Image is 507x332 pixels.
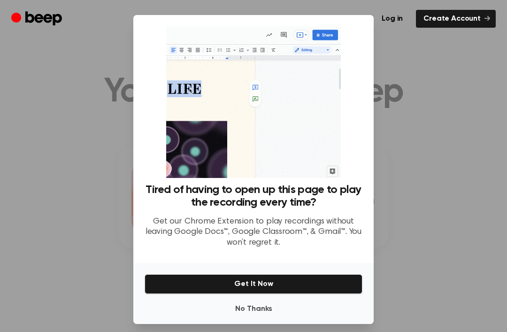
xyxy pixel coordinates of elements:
p: Get our Chrome Extension to play recordings without leaving Google Docs™, Google Classroom™, & Gm... [145,216,362,248]
button: No Thanks [145,300,362,318]
a: Log in [374,10,410,28]
img: Beep extension in action [166,26,340,178]
a: Create Account [416,10,496,28]
a: Beep [11,10,64,28]
button: Get It Now [145,274,362,294]
h3: Tired of having to open up this page to play the recording every time? [145,184,362,209]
